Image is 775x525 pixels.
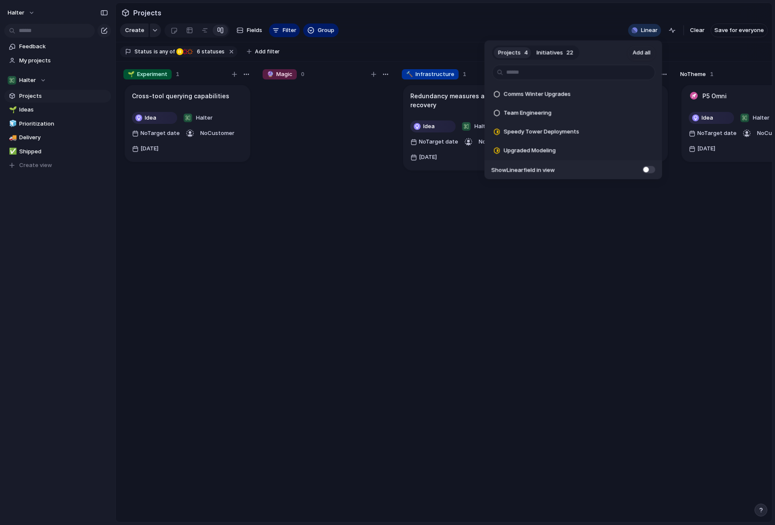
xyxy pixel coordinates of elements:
[504,147,556,155] span: Upgraded Modeling
[504,109,552,117] span: Team Engineering
[524,48,528,57] span: 4
[504,128,579,136] span: Speedy Tower Deployments
[504,90,571,99] span: Comms Winter Upgrades
[491,166,555,174] span: Show Linear field in view
[532,46,578,59] button: Initiatives22
[498,48,521,57] span: Projects
[633,48,651,57] span: Add all
[628,46,655,59] button: Add all
[494,46,532,59] button: Projects4
[537,48,563,57] span: Initiatives
[567,48,573,57] span: 22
